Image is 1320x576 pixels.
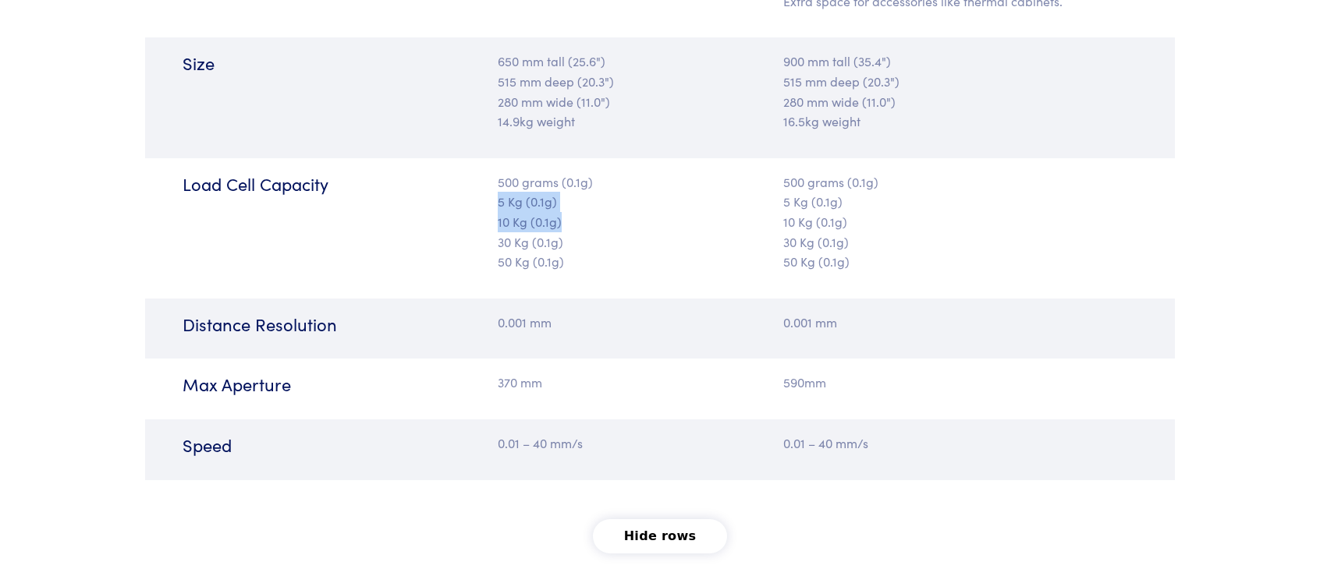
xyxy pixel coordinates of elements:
h6: Size [183,51,479,76]
p: 0.001 mm [498,313,651,333]
p: 650 mm tall (25.6") 515 mm deep (20.3") 280 mm wide (11.0") 14.9kg weight [498,51,651,131]
p: 500 grams (0.1g) 5 Kg (0.1g) 10 Kg (0.1g) 30 Kg (0.1g) 50 Kg (0.1g) [498,172,651,272]
p: 500 grams (0.1g) 5 Kg (0.1g) 10 Kg (0.1g) 30 Kg (0.1g) 50 Kg (0.1g) [783,172,1080,272]
h6: Speed [183,433,479,458]
p: 590mm [783,373,1080,393]
button: Hide rows [593,519,728,553]
h6: Max Aperture [183,373,479,397]
p: 0.001 mm [783,313,1080,333]
p: 0.01 – 40 mm/s [498,433,651,454]
h6: Distance Resolution [183,313,479,337]
p: 370 mm [498,373,651,393]
p: 0.01 – 40 mm/s [783,433,1080,454]
p: 900 mm tall (35.4") 515 mm deep (20.3") 280 mm wide (11.0") 16.5kg weight [783,51,1080,131]
h6: Load Cell Capacity [183,172,479,196]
